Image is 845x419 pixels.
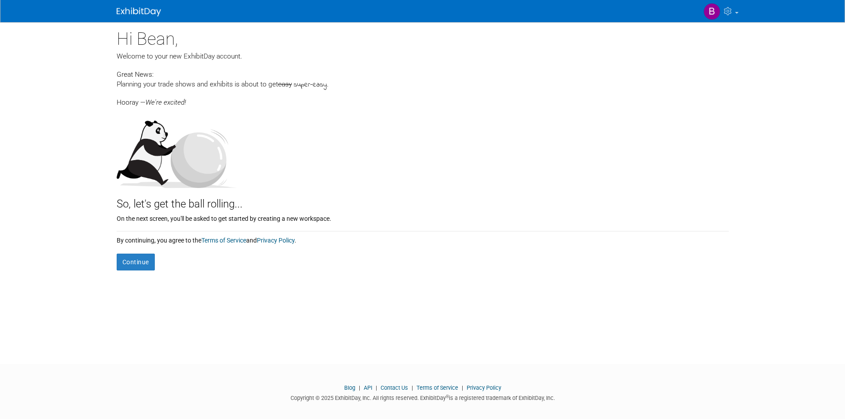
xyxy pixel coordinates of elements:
[344,384,355,391] a: Blog
[117,212,729,223] div: On the next screen, you'll be asked to get started by creating a new workspace.
[294,80,327,90] span: super-easy
[704,3,720,20] img: Bean Grace
[117,188,729,212] div: So, let's get the ball rolling...
[117,79,729,90] div: Planning your trade shows and exhibits is about to get .
[201,237,246,244] a: Terms of Service
[145,98,186,106] span: We're excited!
[409,384,415,391] span: |
[117,254,155,270] button: Continue
[117,51,729,61] div: Welcome to your new ExhibitDay account.
[117,8,161,16] img: ExhibitDay
[117,22,729,51] div: Hi Bean,
[117,231,729,245] div: By continuing, you agree to the and .
[467,384,501,391] a: Privacy Policy
[446,394,449,399] sup: ®
[364,384,372,391] a: API
[373,384,379,391] span: |
[117,112,236,188] img: Let's get the ball rolling
[417,384,458,391] a: Terms of Service
[278,80,292,88] span: easy
[381,384,408,391] a: Contact Us
[257,237,295,244] a: Privacy Policy
[460,384,465,391] span: |
[117,69,729,79] div: Great News:
[117,90,729,107] div: Hooray —
[357,384,362,391] span: |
